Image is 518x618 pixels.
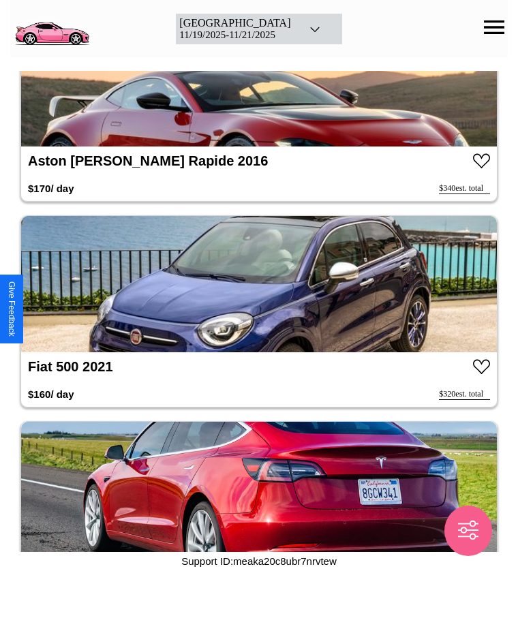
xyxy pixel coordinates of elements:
[181,552,337,570] p: Support ID: meaka20c8ubr7nrvtew
[439,389,490,400] div: $ 320 est. total
[28,382,74,407] h3: $ 160 / day
[179,17,290,29] div: [GEOGRAPHIC_DATA]
[28,153,268,168] a: Aston [PERSON_NAME] Rapide 2016
[179,29,290,41] div: 11 / 19 / 2025 - 11 / 21 / 2025
[28,359,113,374] a: Fiat 500 2021
[28,176,74,201] h3: $ 170 / day
[10,7,93,48] img: logo
[439,183,490,194] div: $ 340 est. total
[7,281,16,337] div: Give Feedback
